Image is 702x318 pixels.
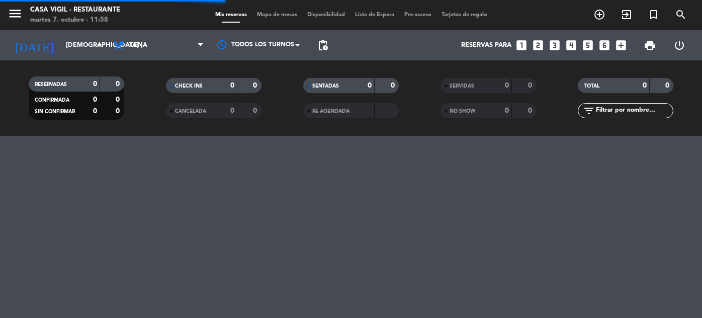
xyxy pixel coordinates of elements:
[665,82,671,89] strong: 0
[399,12,436,18] span: Pre-acceso
[210,12,252,18] span: Mis reservas
[621,9,633,21] i: exit_to_app
[532,39,545,52] i: looks_two
[35,98,69,103] span: CONFIRMADA
[93,81,97,88] strong: 0
[565,39,578,52] i: looks_4
[461,42,511,49] span: Reservas para
[644,39,656,51] span: print
[595,105,673,116] input: Filtrar por nombre...
[436,12,492,18] span: Tarjetas de regalo
[528,107,534,114] strong: 0
[93,96,97,103] strong: 0
[8,34,61,56] i: [DATE]
[583,105,595,117] i: filter_list
[8,6,23,21] i: menu
[312,109,349,114] span: RE AGENDADA
[505,82,509,89] strong: 0
[450,109,475,114] span: NO SHOW
[317,39,329,51] span: pending_actions
[581,39,594,52] i: looks_5
[368,82,372,89] strong: 0
[93,108,97,115] strong: 0
[230,82,234,89] strong: 0
[175,109,206,114] span: CANCELADA
[94,39,106,51] i: arrow_drop_down
[253,82,259,89] strong: 0
[643,82,647,89] strong: 0
[253,107,259,114] strong: 0
[528,82,534,89] strong: 0
[675,9,687,21] i: search
[35,109,75,114] span: SIN CONFIRMAR
[252,12,302,18] span: Mapa de mesas
[515,39,528,52] i: looks_one
[665,30,694,60] div: LOG OUT
[30,15,120,25] div: martes 7. octubre - 11:58
[450,84,474,89] span: SERVIDAS
[312,84,339,89] span: SENTADAS
[116,108,122,115] strong: 0
[8,6,23,25] button: menu
[598,39,611,52] i: looks_6
[116,81,122,88] strong: 0
[116,96,122,103] strong: 0
[615,39,628,52] i: add_box
[175,84,203,89] span: CHECK INS
[584,84,599,89] span: TOTAL
[391,82,397,89] strong: 0
[302,12,350,18] span: Disponibilidad
[673,39,685,51] i: power_settings_new
[350,12,399,18] span: Lista de Espera
[548,39,561,52] i: looks_3
[505,107,509,114] strong: 0
[130,42,147,49] span: Cena
[230,107,234,114] strong: 0
[35,82,67,87] span: RESERVADAS
[648,9,660,21] i: turned_in_not
[593,9,605,21] i: add_circle_outline
[30,5,120,15] div: Casa Vigil - Restaurante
